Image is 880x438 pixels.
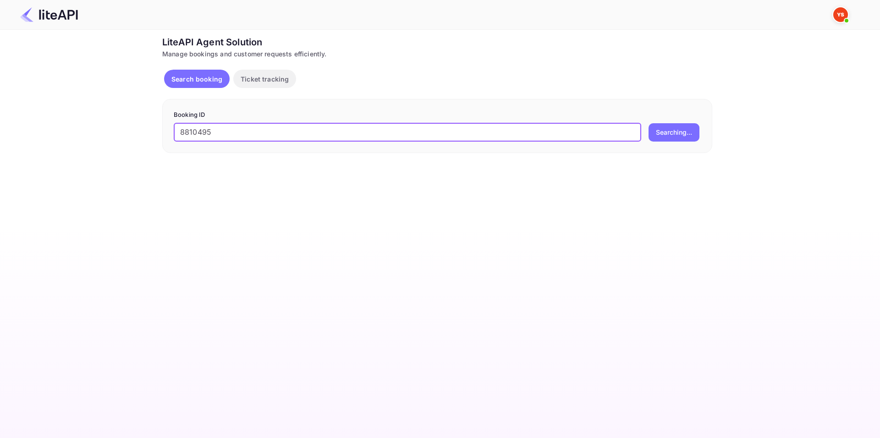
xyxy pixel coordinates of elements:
p: Ticket tracking [241,74,289,84]
input: Enter Booking ID (e.g., 63782194) [174,123,641,142]
div: Manage bookings and customer requests efficiently. [162,49,712,59]
p: Search booking [171,74,222,84]
p: Booking ID [174,110,701,120]
button: Searching... [649,123,699,142]
img: LiteAPI Logo [20,7,78,22]
img: Yandex Support [833,7,848,22]
div: LiteAPI Agent Solution [162,35,712,49]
